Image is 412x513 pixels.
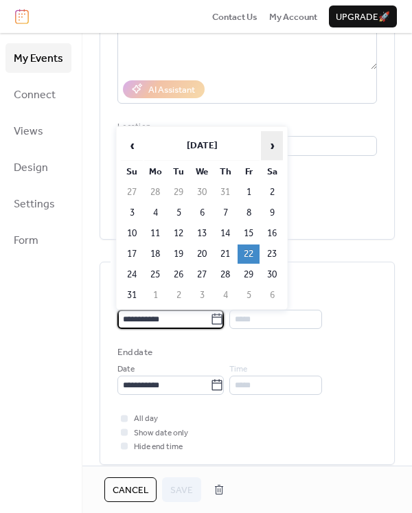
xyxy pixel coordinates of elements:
[212,10,257,23] a: Contact Us
[144,265,166,284] td: 25
[14,230,38,251] span: Form
[238,224,260,243] td: 15
[134,426,188,440] span: Show date only
[14,121,43,142] span: Views
[5,43,71,73] a: My Events
[191,162,213,181] th: We
[113,483,148,497] span: Cancel
[191,244,213,264] td: 20
[229,363,247,376] span: Time
[168,244,190,264] td: 19
[261,224,283,243] td: 16
[229,296,247,310] span: Time
[261,183,283,202] td: 2
[214,203,236,223] td: 7
[117,345,152,359] div: End date
[5,80,71,109] a: Connect
[121,162,143,181] th: Su
[261,162,283,181] th: Sa
[5,189,71,218] a: Settings
[238,286,260,305] td: 5
[214,183,236,202] td: 31
[121,183,143,202] td: 27
[214,286,236,305] td: 4
[14,48,63,69] span: My Events
[238,162,260,181] th: Fr
[144,244,166,264] td: 18
[134,440,183,454] span: Hide end time
[144,131,260,161] th: [DATE]
[214,224,236,243] td: 14
[134,412,158,426] span: All day
[269,10,317,23] a: My Account
[168,265,190,284] td: 26
[262,132,282,159] span: ›
[121,244,143,264] td: 17
[168,162,190,181] th: Tu
[144,286,166,305] td: 1
[214,244,236,264] td: 21
[168,224,190,243] td: 12
[14,84,56,106] span: Connect
[238,265,260,284] td: 29
[261,244,283,264] td: 23
[144,162,166,181] th: Mo
[191,286,213,305] td: 3
[238,203,260,223] td: 8
[5,152,71,182] a: Design
[5,225,71,255] a: Form
[261,286,283,305] td: 6
[191,224,213,243] td: 13
[261,203,283,223] td: 9
[269,10,317,24] span: My Account
[5,116,71,146] a: Views
[117,120,374,134] div: Location
[214,162,236,181] th: Th
[122,132,142,159] span: ‹
[144,203,166,223] td: 4
[144,183,166,202] td: 28
[191,203,213,223] td: 6
[15,9,29,24] img: logo
[238,183,260,202] td: 1
[168,203,190,223] td: 5
[191,183,213,202] td: 30
[117,363,135,376] span: Date
[212,10,257,24] span: Contact Us
[121,203,143,223] td: 3
[214,265,236,284] td: 28
[14,194,55,215] span: Settings
[14,157,48,179] span: Design
[238,244,260,264] td: 22
[168,183,190,202] td: 29
[329,5,397,27] button: Upgrade🚀
[121,265,143,284] td: 24
[261,265,283,284] td: 30
[121,224,143,243] td: 10
[168,286,190,305] td: 2
[104,477,157,502] button: Cancel
[191,265,213,284] td: 27
[121,286,143,305] td: 31
[336,10,390,24] span: Upgrade 🚀
[144,224,166,243] td: 11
